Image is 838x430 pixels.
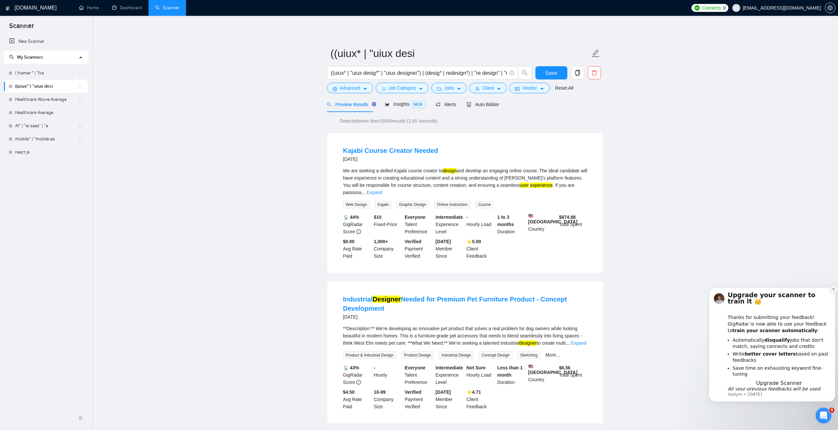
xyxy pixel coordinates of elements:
a: Expand [366,190,382,195]
span: holder [78,110,83,115]
b: [GEOGRAPHIC_DATA] [528,364,578,375]
b: Verified [405,389,421,395]
span: setting [333,86,337,91]
button: delete [588,66,601,79]
b: - [374,365,375,370]
div: Country [527,214,558,235]
span: Web Design [343,201,370,208]
a: setting [825,5,835,11]
div: Tooltip anchor [371,101,377,107]
b: Everyone [405,365,425,370]
span: info-circle [356,229,361,234]
a: Healthcare Above Average [15,93,78,106]
span: Insights [385,101,425,107]
div: Hourly Load [465,214,496,235]
div: GigRadar Score [342,364,373,386]
mark: experience [530,183,553,188]
span: info-circle [510,71,514,75]
span: Jobs [444,84,454,92]
div: Hourly Load [465,364,496,386]
button: setting [825,3,835,13]
span: notification [436,102,440,107]
b: $ 6.5k [559,365,571,370]
span: robot [467,102,471,107]
li: AI* | "ai saas" | "a [4,119,88,132]
span: copy [571,70,584,76]
b: 📡 44% [343,215,359,220]
a: mobile* | "mobile ap [15,132,78,146]
b: [GEOGRAPHIC_DATA] [528,214,578,224]
span: area-chart [385,102,390,106]
b: 1,000+ [374,239,388,244]
b: [DATE] [436,389,451,395]
span: holder [78,150,83,155]
button: copy [571,66,584,79]
b: Intermediate [436,365,463,370]
li: mobile* | "mobile ap [4,132,88,146]
span: info-circle [356,380,361,385]
mark: design [443,168,456,173]
button: idcardVendorcaret-down [509,83,550,93]
span: caret-down [419,86,423,91]
span: search [327,102,332,107]
button: userClientcaret-down [470,83,507,93]
span: Advanced [340,84,360,92]
div: **Description:** We're developing an innovative pet product that solves a real problem for dog ow... [343,325,587,347]
b: $ 874.88 [559,215,576,220]
a: Healthcare Average [15,106,78,119]
img: logo [6,3,10,14]
div: Experience Level [434,214,465,235]
b: Intermediate [436,215,463,220]
span: Auto Bidder [467,102,499,107]
span: Industrial Design [439,352,473,359]
span: holder [78,123,83,129]
span: idcard [515,86,520,91]
li: ( framer* | "fra [4,67,88,80]
div: Avg Rate Paid [342,238,373,260]
span: edit [591,49,600,58]
div: Client Feedback [465,238,496,260]
b: $4.50 [343,389,355,395]
a: dashboardDashboard [112,5,142,11]
span: delete [588,70,601,76]
span: Job Category [389,84,416,92]
b: 10-99 [374,389,386,395]
b: 1 to 3 months [497,215,514,227]
a: AI* | "ai saas" | "a [15,119,78,132]
b: ⭐️ 5.00 [467,239,481,244]
input: Scanner name... [331,45,590,62]
div: Duration [496,364,527,386]
button: search [518,66,531,79]
img: upwork-logo.png [694,5,700,11]
div: Talent Preference [403,364,434,386]
b: ⭐️ 4.71 [467,389,481,395]
li: Healthcare Average [4,106,88,119]
span: Product Design [401,352,434,359]
div: Member Since [434,238,465,260]
b: $0.00 [343,239,355,244]
a: Reset All [555,84,573,92]
b: Verified [405,239,421,244]
mark: user [520,183,529,188]
span: caret-down [497,86,501,91]
a: ((uiux* | "uiux desi [15,80,78,93]
span: ... [362,190,365,195]
b: 📡 43% [343,365,359,370]
div: Company Size [372,238,403,260]
span: 9 [829,408,834,413]
span: Alerts [436,102,456,107]
b: Not Sure [467,365,486,370]
span: Detected more than 10000 results (1.80 seconds) [335,117,442,125]
span: double-left [78,415,85,421]
span: caret-down [363,86,367,91]
div: Fixed-Price [372,214,403,235]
